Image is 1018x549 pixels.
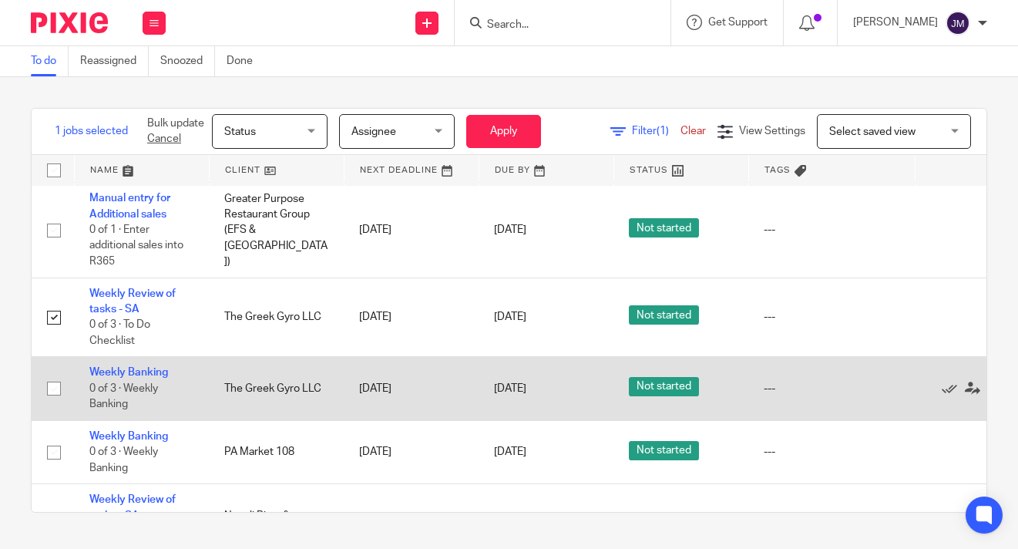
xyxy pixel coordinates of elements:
a: Clear [680,126,706,136]
a: Mark as done [942,381,965,396]
a: Weekly Banking [89,431,168,442]
p: [PERSON_NAME] [853,15,938,30]
td: The Greek Gyro LLC [209,357,344,420]
span: Get Support [708,17,768,28]
td: [DATE] [344,183,479,278]
span: [DATE] [494,446,526,457]
input: Search [485,19,624,32]
span: View Settings [739,126,805,136]
img: Pixie [31,12,108,33]
td: [DATE] [344,420,479,483]
a: Weekly Banking [89,367,168,378]
td: The Greek Gyro LLC [209,278,344,357]
a: Snoozed [160,46,215,76]
td: [DATE] [344,357,479,420]
span: 0 of 3 · To Do Checklist [89,319,150,346]
span: (1) [657,126,669,136]
span: Not started [629,441,699,460]
span: 0 of 3 · Weekly Banking [89,446,158,473]
span: Select saved view [829,126,916,137]
span: [DATE] [494,312,526,322]
a: Reassigned [80,46,149,76]
a: Weekly Review of tasks - SA [89,494,176,520]
a: Cancel [147,133,181,144]
p: Bulk update [147,116,204,147]
span: [DATE] [494,224,526,235]
td: Greater Purpose Restaurant Group (EFS & [GEOGRAPHIC_DATA]) [209,183,344,278]
span: 0 of 3 · Weekly Banking [89,383,158,410]
div: --- [764,309,899,325]
span: Not started [629,305,699,325]
a: Done [227,46,264,76]
span: Assignee [351,126,396,137]
span: Not started [629,377,699,396]
span: Filter [632,126,680,136]
button: Apply [466,115,541,148]
span: Tags [764,166,791,174]
span: Status [224,126,256,137]
span: 0 of 1 · Enter additional sales into R365 [89,224,183,267]
div: --- [764,444,899,460]
a: To do [31,46,69,76]
div: --- [764,381,899,396]
div: --- [764,222,899,237]
span: Not started [629,218,699,237]
td: PA Market 108 [209,420,344,483]
a: Weekly Review of tasks - SA [89,288,176,315]
a: Manual entry for Additional sales [89,193,170,219]
td: [DATE] [344,278,479,357]
img: svg%3E [946,11,970,35]
span: [DATE] [494,383,526,394]
span: 1 jobs selected [55,123,128,139]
